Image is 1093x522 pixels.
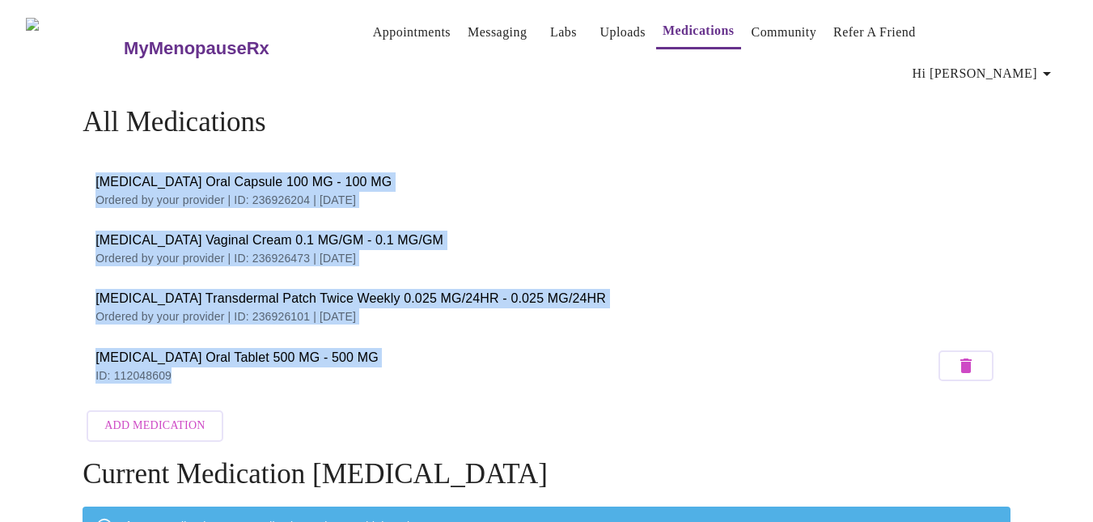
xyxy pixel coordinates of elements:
button: Hi [PERSON_NAME] [906,57,1063,90]
span: [MEDICAL_DATA] Vaginal Cream 0.1 MG/GM - 0.1 MG/GM [95,231,998,250]
h4: All Medications [83,106,1010,138]
button: Messaging [461,16,533,49]
img: MyMenopauseRx Logo [26,18,122,79]
a: Medications [663,19,735,42]
a: MyMenopauseRx [122,20,334,77]
a: Community [752,21,817,44]
button: Refer a Friend [827,16,922,49]
button: Uploads [593,16,652,49]
button: Add Medication [87,410,222,442]
a: Uploads [599,21,646,44]
span: [MEDICAL_DATA] Oral Capsule 100 MG - 100 MG [95,172,998,192]
h4: Current Medication [MEDICAL_DATA] [83,458,1010,490]
p: ID: 112048609 [95,367,934,384]
span: [MEDICAL_DATA] Transdermal Patch Twice Weekly 0.025 MG/24HR - 0.025 MG/24HR [95,289,998,308]
span: Add Medication [104,416,205,436]
p: Ordered by your provider | ID: 236926101 | [DATE] [95,308,998,325]
a: Refer a Friend [833,21,916,44]
button: Labs [537,16,589,49]
span: [MEDICAL_DATA] Oral Tablet 500 MG - 500 MG [95,348,934,367]
button: Appointments [366,16,457,49]
a: Labs [550,21,577,44]
button: Medications [656,15,741,49]
a: Messaging [468,21,527,44]
p: Ordered by your provider | ID: 236926473 | [DATE] [95,250,998,266]
h3: MyMenopauseRx [124,38,269,59]
a: Appointments [373,21,451,44]
p: Ordered by your provider | ID: 236926204 | [DATE] [95,192,998,208]
button: Community [745,16,824,49]
span: Hi [PERSON_NAME] [913,62,1057,85]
